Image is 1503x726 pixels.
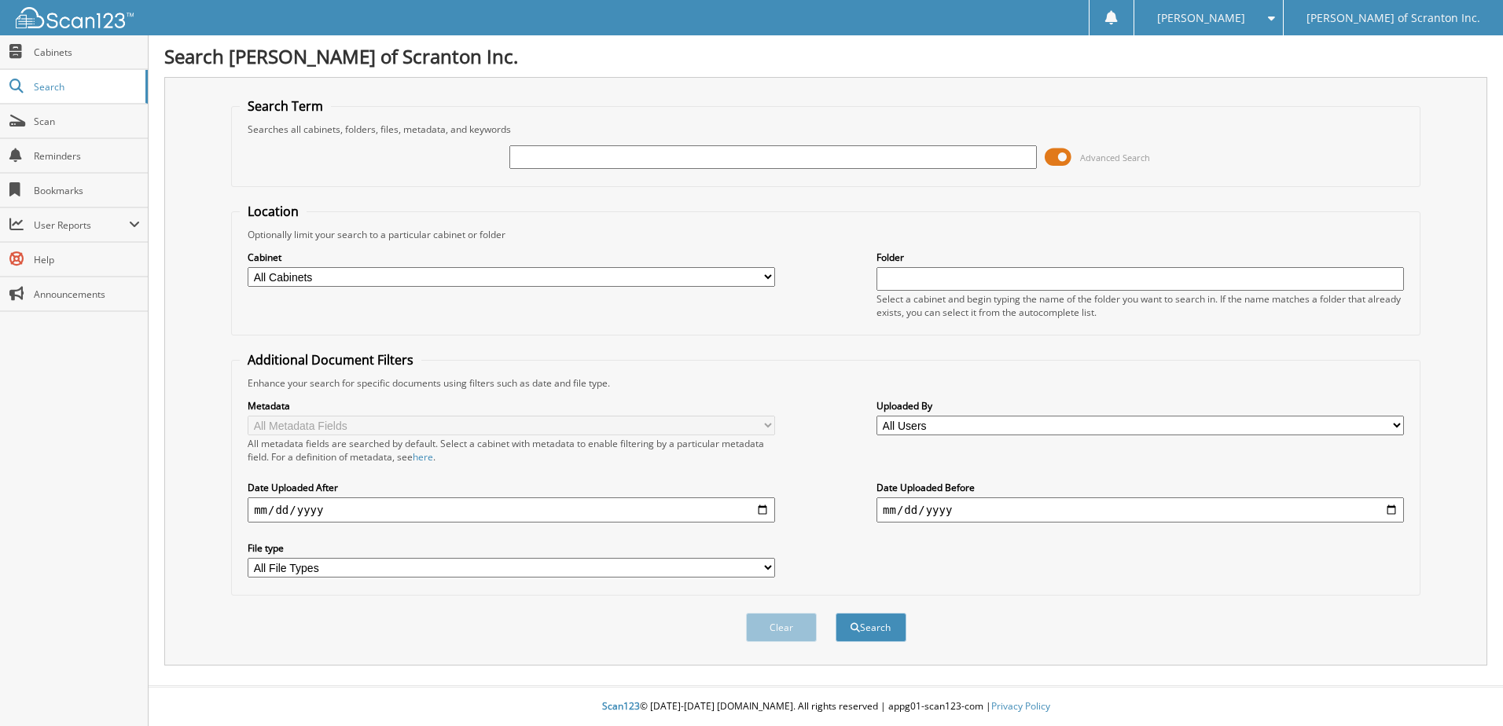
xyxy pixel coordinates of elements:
[34,184,140,197] span: Bookmarks
[991,699,1050,713] a: Privacy Policy
[876,292,1404,319] div: Select a cabinet and begin typing the name of the folder you want to search in. If the name match...
[876,481,1404,494] label: Date Uploaded Before
[248,481,775,494] label: Date Uploaded After
[149,687,1503,726] div: © [DATE]-[DATE] [DOMAIN_NAME]. All rights reserved | appg01-scan123-com |
[248,541,775,555] label: File type
[240,123,1412,136] div: Searches all cabinets, folders, files, metadata, and keywords
[746,613,817,642] button: Clear
[34,46,140,59] span: Cabinets
[413,450,433,464] a: here
[16,7,134,28] img: scan123-logo-white.svg
[34,149,140,163] span: Reminders
[248,497,775,522] input: start
[164,43,1487,69] h1: Search [PERSON_NAME] of Scranton Inc.
[876,399,1404,412] label: Uploaded By
[1424,651,1503,726] iframe: Chat Widget
[836,613,906,642] button: Search
[240,228,1412,241] div: Optionally limit your search to a particular cabinet or folder
[34,115,140,128] span: Scan
[602,699,640,713] span: Scan123
[1306,13,1480,23] span: [PERSON_NAME] of Scranton Inc.
[876,497,1404,522] input: end
[34,253,140,266] span: Help
[240,376,1412,390] div: Enhance your search for specific documents using filters such as date and file type.
[240,97,331,115] legend: Search Term
[248,437,775,464] div: All metadata fields are searched by default. Select a cabinet with metadata to enable filtering b...
[240,351,421,368] legend: Additional Document Filters
[34,218,129,232] span: User Reports
[240,203,307,220] legend: Location
[34,80,138,93] span: Search
[1157,13,1245,23] span: [PERSON_NAME]
[1080,152,1150,163] span: Advanced Search
[876,251,1404,264] label: Folder
[248,399,775,412] label: Metadata
[34,288,140,301] span: Announcements
[248,251,775,264] label: Cabinet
